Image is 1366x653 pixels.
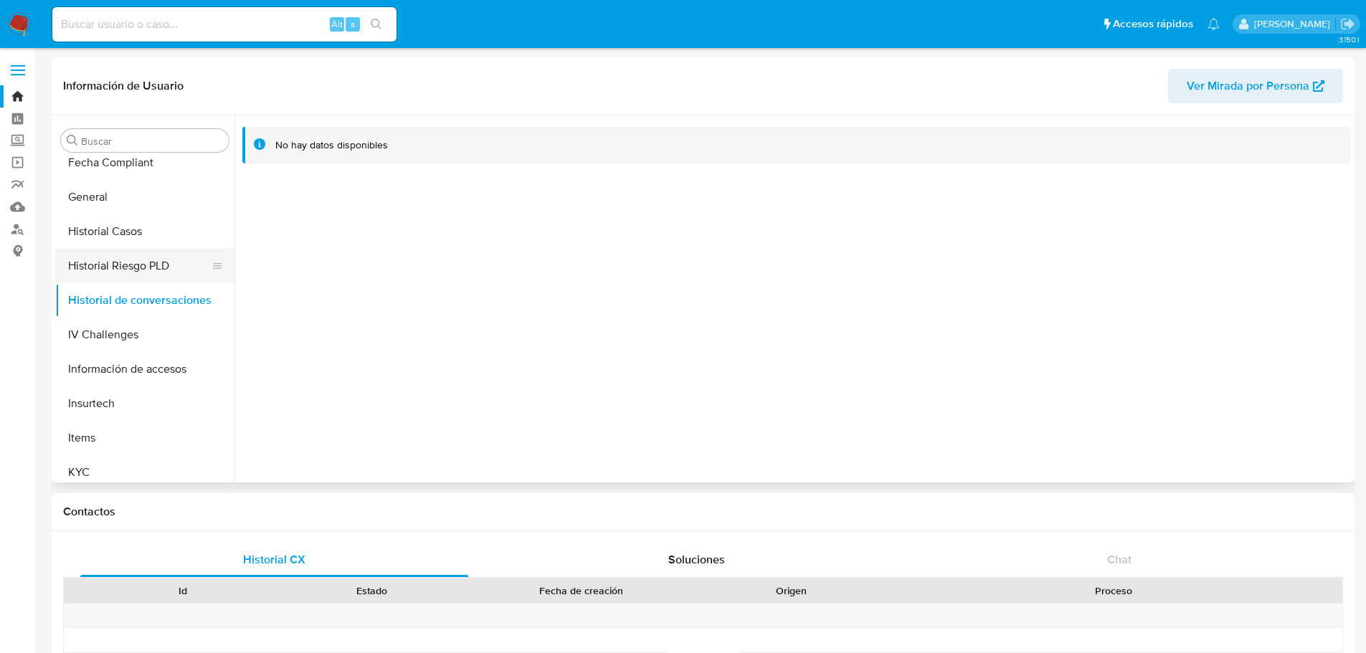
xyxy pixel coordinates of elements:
button: Items [55,421,234,455]
div: Proceso [896,583,1332,598]
button: KYC [55,455,234,490]
button: search-icon [361,14,391,34]
input: Buscar [81,135,223,148]
button: Información de accesos [55,352,234,386]
span: Accesos rápidos [1113,16,1193,32]
a: Notificaciones [1208,18,1220,30]
button: Historial Casos [55,214,234,249]
div: Estado [288,583,456,598]
input: Buscar usuario o caso... [52,15,397,34]
span: Alt [331,17,343,31]
button: Historial de conversaciones [55,283,234,318]
a: Salir [1340,16,1355,32]
span: s [351,17,355,31]
button: Buscar [67,135,78,146]
h1: Información de Usuario [63,79,184,93]
button: Ver Mirada por Persona [1168,69,1343,103]
button: Historial Riesgo PLD [55,249,223,283]
span: Soluciones [668,551,725,568]
button: IV Challenges [55,318,234,352]
button: General [55,180,234,214]
span: Ver Mirada por Persona [1187,69,1309,103]
div: Id [99,583,267,598]
span: Historial CX [243,551,305,568]
button: Fecha Compliant [55,146,234,180]
div: Fecha de creación [476,583,687,598]
p: paloma.falcondesoto@mercadolibre.cl [1254,17,1335,31]
h1: Contactos [63,505,1343,519]
div: Origen [707,583,876,598]
button: Insurtech [55,386,234,421]
span: Chat [1107,551,1132,568]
